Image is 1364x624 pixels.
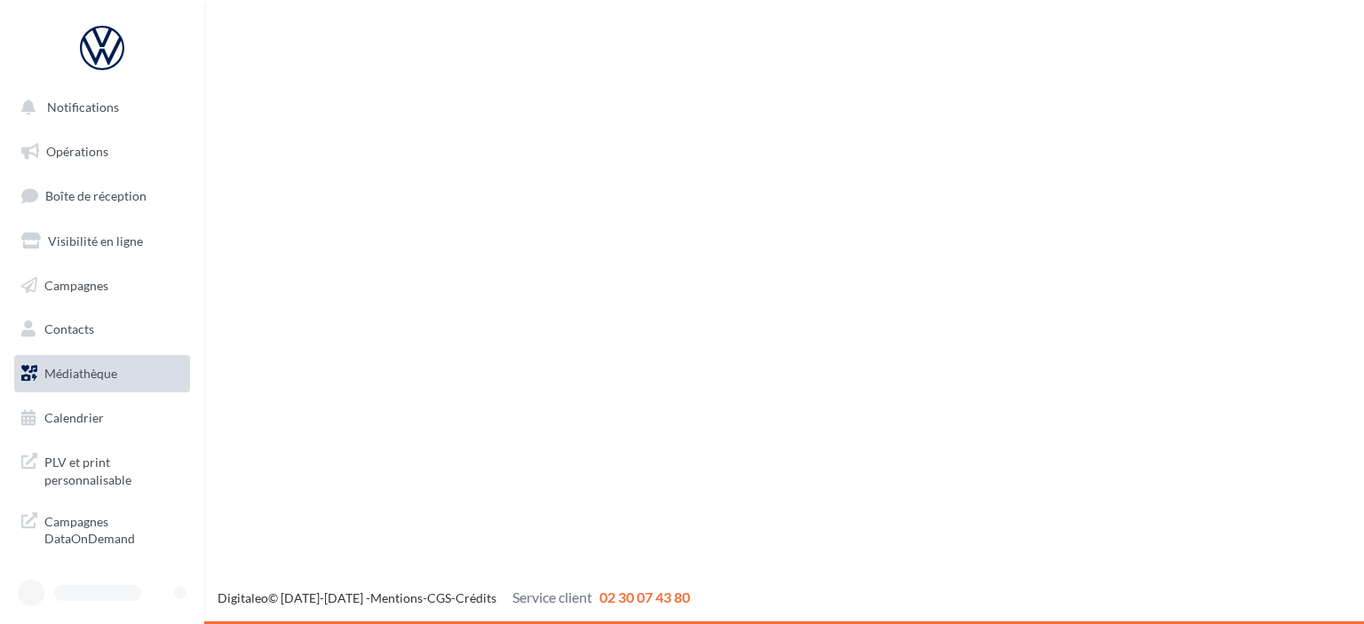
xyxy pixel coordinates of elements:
[11,177,194,215] a: Boîte de réception
[44,509,183,548] span: Campagnes DataOnDemand
[11,89,186,126] button: Notifications
[599,588,690,605] span: 02 30 07 43 80
[11,443,194,495] a: PLV et print personnalisable
[11,502,194,555] a: Campagnes DataOnDemand
[427,590,451,605] a: CGS
[11,311,194,348] a: Contacts
[370,590,423,605] a: Mentions
[218,590,268,605] a: Digitaleo
[218,590,690,605] span: © [DATE]-[DATE] - - -
[44,410,104,425] span: Calendrier
[11,399,194,437] a: Calendrier
[11,355,194,392] a: Médiathèque
[11,133,194,170] a: Opérations
[44,277,108,292] span: Campagnes
[512,588,592,605] span: Service client
[47,99,119,115] span: Notifications
[11,223,194,260] a: Visibilité en ligne
[44,321,94,336] span: Contacts
[11,267,194,304] a: Campagnes
[46,144,108,159] span: Opérations
[456,590,496,605] a: Crédits
[48,233,143,249] span: Visibilité en ligne
[45,188,147,203] span: Boîte de réception
[44,450,183,488] span: PLV et print personnalisable
[44,366,117,381] span: Médiathèque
